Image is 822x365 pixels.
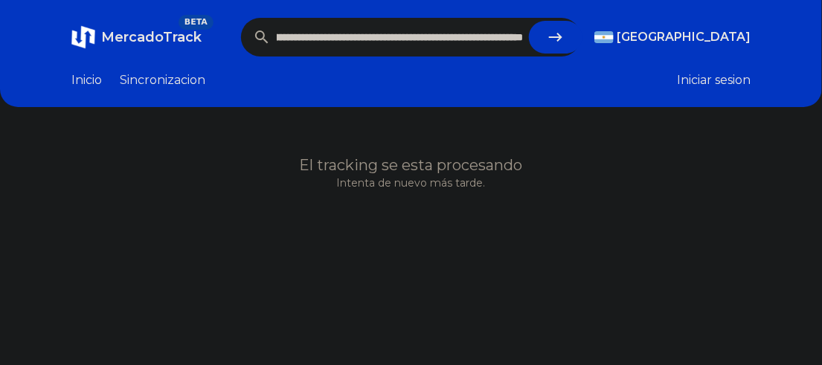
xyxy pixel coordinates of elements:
button: Iniciar sesion [677,71,751,89]
span: MercadoTrack [101,29,202,45]
p: Intenta de nuevo más tarde. [71,175,751,190]
span: [GEOGRAPHIC_DATA] [617,28,751,46]
img: MercadoTrack [71,25,95,49]
a: MercadoTrackBETA [71,25,202,49]
span: BETA [179,15,213,30]
a: Sincronizacion [120,71,205,89]
img: Argentina [594,31,614,43]
button: [GEOGRAPHIC_DATA] [594,28,751,46]
a: Inicio [71,71,102,89]
h1: El tracking se esta procesando [71,155,751,175]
